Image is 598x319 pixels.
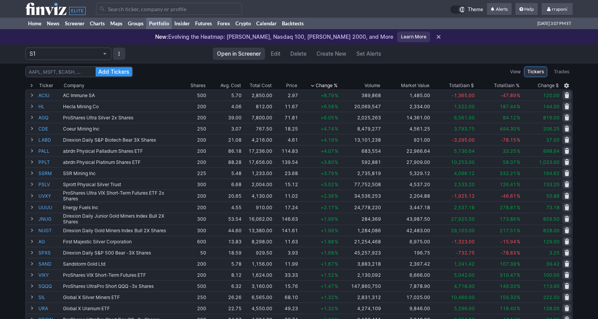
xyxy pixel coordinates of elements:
[517,93,520,98] span: %
[543,272,560,278] span: 100.00
[242,179,273,190] td: 2,004.00
[38,134,61,145] a: LABD
[273,269,299,280] td: 33.33
[451,216,475,222] span: 27,925.50
[253,18,279,29] a: Calendar
[63,115,179,121] div: ProShares Ultra Silver 2x Shares
[500,137,516,143] span: -78.15
[213,48,265,60] a: Open in Screener
[179,156,207,167] td: 200
[179,247,207,258] td: 50
[503,115,516,121] span: 84.12
[382,247,431,258] td: 196.75
[449,82,474,89] div: Gain $
[267,48,285,60] a: Edit
[552,6,567,12] span: rraponi
[452,239,475,245] span: -1,323.00
[321,148,334,154] span: +4.07
[500,170,516,176] span: 332.21
[38,90,61,101] a: ACIU
[172,18,192,29] a: Insider
[38,190,61,202] a: UVXY
[487,3,512,15] a: Alerts
[500,272,516,278] span: 310.47
[543,148,560,154] span: 898.64
[335,261,338,267] span: %
[63,137,179,143] div: Direxion Daily S&P Biotech Bear 3X Shares
[242,258,273,269] td: 1,156.00
[242,247,273,258] td: 929.50
[517,205,520,210] span: %
[273,190,299,202] td: 11.02
[242,156,273,167] td: 17,656.00
[339,112,382,123] td: 2,025,263
[242,167,273,179] td: 1,233.00
[146,18,172,29] a: Portfolio
[500,250,516,256] span: -78.83
[63,126,179,132] div: Coeur Mining Inc
[207,167,242,179] td: 5.48
[273,89,299,101] td: 2.97
[242,89,273,101] td: 2,850.00
[273,156,299,167] td: 139.54
[554,68,569,76] span: Trades
[273,101,299,112] td: 11.67
[517,159,520,165] span: %
[64,82,84,89] div: Company
[515,3,538,15] a: Help
[125,18,146,29] a: Groups
[543,228,560,233] span: 828.00
[543,170,560,176] span: 194.62
[500,239,516,245] span: -15.94
[217,50,261,58] span: Open in Screener
[451,159,475,165] span: 10,253.00
[62,18,87,29] a: Screener
[382,123,431,134] td: 4,561.25
[335,205,338,210] span: %
[543,93,560,98] span: 120.00
[98,68,129,76] span: Add Tickers
[335,228,338,233] span: %
[500,261,516,267] span: 107.39
[321,182,334,187] span: +3.02
[335,126,338,132] span: %
[321,205,334,210] span: +2.17
[500,193,516,199] span: -46.61
[179,236,207,247] td: 600
[500,93,516,98] span: -47.89
[335,93,338,98] span: %
[339,156,382,167] td: 592,881
[382,202,431,213] td: 3,447.18
[382,101,431,112] td: 2,334.00
[271,50,280,58] span: Edit
[179,167,207,179] td: 225
[335,193,338,199] span: %
[38,247,61,258] a: SPXS
[382,134,431,145] td: 921.00
[454,115,475,121] span: 6,561.00
[339,123,382,134] td: 8,479,277
[503,159,516,165] span: 58.07
[30,50,99,58] span: S1
[44,18,62,29] a: News
[335,250,338,256] span: %
[450,5,483,14] a: Theme
[38,258,61,269] a: SAND
[397,31,430,42] a: Learn More
[468,5,483,14] span: Theme
[382,167,431,179] td: 5,329.12
[179,179,207,190] td: 300
[339,145,382,156] td: 683,554
[179,101,207,112] td: 200
[321,115,334,121] span: +6.05
[382,179,431,190] td: 4,537.20
[286,48,311,60] button: Delete
[312,48,351,60] a: Create New
[190,82,205,89] div: Shares
[179,112,207,123] td: 200
[454,126,475,132] span: 3,793.75
[364,82,380,89] div: Volume
[207,134,242,145] td: 21.08
[207,145,242,156] td: 86.18
[339,225,382,236] td: 1,284,086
